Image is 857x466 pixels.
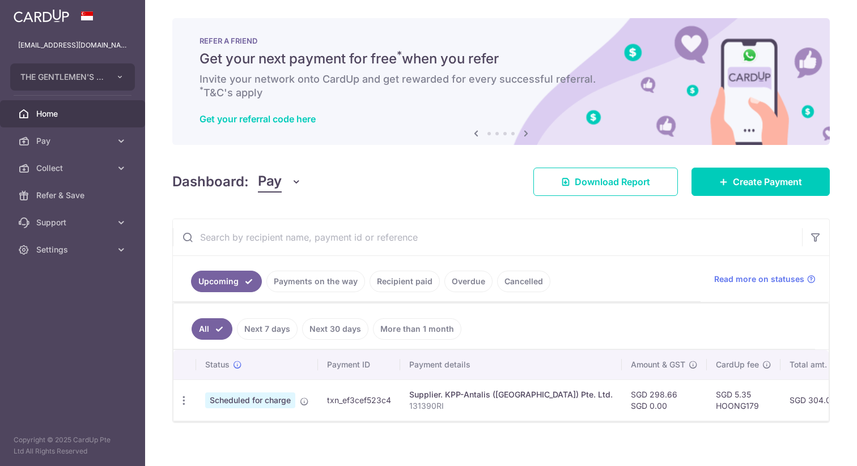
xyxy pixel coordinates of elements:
[622,379,707,421] td: SGD 298.66 SGD 0.00
[205,392,295,408] span: Scheduled for charge
[172,172,249,192] h4: Dashboard:
[318,379,400,421] td: txn_ef3cef523c4
[714,273,804,285] span: Read more on statuses
[237,318,298,340] a: Next 7 days
[409,389,613,400] div: Supplier. KPP-Antalis ([GEOGRAPHIC_DATA]) Pte. Ltd.
[373,318,461,340] a: More than 1 month
[36,190,111,201] span: Refer & Save
[575,175,650,189] span: Download Report
[36,217,111,228] span: Support
[36,163,111,174] span: Collect
[707,379,780,421] td: SGD 5.35 HOONG179
[200,50,803,68] h5: Get your next payment for free when you refer
[533,168,678,196] a: Download Report
[497,271,550,292] a: Cancelled
[36,244,111,255] span: Settings
[716,359,759,370] span: CardUp fee
[36,135,111,147] span: Pay
[191,271,262,292] a: Upcoming
[780,379,848,421] td: SGD 304.01
[10,63,135,91] button: THE GENTLEMEN'S CLAN PTE. LTD.
[258,171,302,193] button: Pay
[733,175,802,189] span: Create Payment
[205,359,230,370] span: Status
[400,350,622,379] th: Payment details
[318,350,400,379] th: Payment ID
[18,40,127,51] p: [EMAIL_ADDRESS][DOMAIN_NAME]
[14,9,69,23] img: CardUp
[714,273,816,285] a: Read more on statuses
[302,318,368,340] a: Next 30 days
[200,72,803,100] h6: Invite your network onto CardUp and get rewarded for every successful referral. T&C's apply
[200,113,316,125] a: Get your referral code here
[173,219,802,255] input: Search by recipient name, payment id or reference
[691,168,830,196] a: Create Payment
[444,271,493,292] a: Overdue
[370,271,440,292] a: Recipient paid
[784,432,846,460] iframe: Opens a widget where you can find more information
[20,71,104,83] span: THE GENTLEMEN'S CLAN PTE. LTD.
[258,171,282,193] span: Pay
[266,271,365,292] a: Payments on the way
[172,18,830,145] img: RAF banner
[631,359,685,370] span: Amount & GST
[200,36,803,45] p: REFER A FRIEND
[790,359,827,370] span: Total amt.
[192,318,232,340] a: All
[409,400,613,412] p: 131390RI
[36,108,111,119] span: Home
